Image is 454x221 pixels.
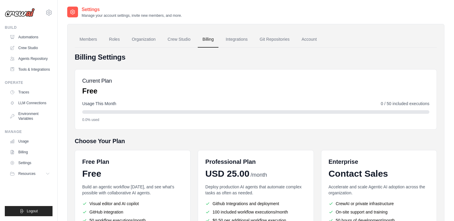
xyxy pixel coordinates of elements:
a: Billing [7,147,53,157]
a: Organization [127,31,160,48]
a: Usage [7,137,53,146]
div: Operate [5,80,53,85]
span: /month [251,171,267,179]
button: Logout [5,206,53,216]
a: Agents Repository [7,54,53,63]
p: Deploy production AI agents that automate complex tasks as often as needed. [205,184,306,196]
p: Accelerate and scale Agentic AI adoption across the organization. [329,184,429,196]
span: USD 25.00 [205,168,249,179]
a: Account [297,31,322,48]
li: 100 included workflow executions/month [205,209,306,215]
h2: Settings [82,6,182,13]
h5: Choose Your Plan [75,137,437,145]
a: Crew Studio [7,43,53,53]
h6: Free Plan [82,158,109,166]
li: On-site support and training [329,209,429,215]
a: Members [75,31,102,48]
a: LLM Connections [7,98,53,108]
a: Tools & Integrations [7,65,53,74]
a: Traces [7,87,53,97]
li: Github Integrations and deployment [205,201,306,207]
a: Integrations [221,31,252,48]
p: Build an agentic workflow [DATE], and see what's possible with collaborative AI agents. [82,184,183,196]
span: Usage This Month [82,101,116,107]
span: Logout [27,209,38,214]
h5: Current Plan [82,77,112,85]
div: Manage [5,129,53,134]
li: CrewAI or private infrastructure [329,201,429,207]
a: Crew Studio [163,31,195,48]
span: 0 / 50 included executions [381,101,429,107]
button: Resources [7,169,53,178]
a: Billing [198,31,218,48]
li: Visual editor and AI copilot [82,201,183,207]
img: Logo [5,8,35,17]
p: Manage your account settings, invite new members, and more. [82,13,182,18]
span: 0.0% used [82,117,99,122]
h6: Professional Plan [205,158,256,166]
p: Free [82,86,112,96]
a: Roles [104,31,125,48]
h6: Enterprise [329,158,429,166]
div: Build [5,25,53,30]
div: Contact Sales [329,168,429,179]
li: GitHub integration [82,209,183,215]
h4: Billing Settings [75,52,437,62]
a: Git Repositories [255,31,294,48]
div: Free [82,168,183,179]
a: Settings [7,158,53,168]
span: Resources [18,171,35,176]
a: Environment Variables [7,109,53,123]
a: Automations [7,32,53,42]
